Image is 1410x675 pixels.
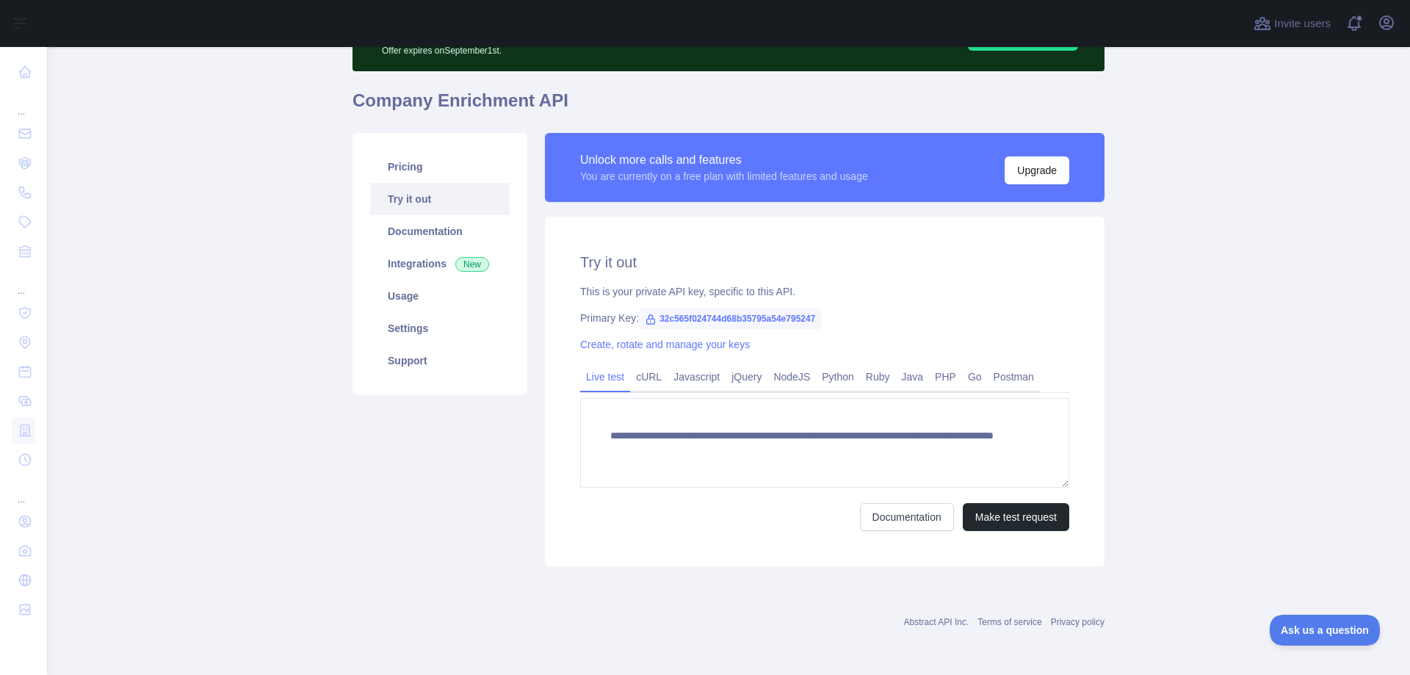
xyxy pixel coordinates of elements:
a: PHP [929,365,962,389]
a: Documentation [860,503,954,531]
button: Upgrade [1005,156,1069,184]
h2: Try it out [580,252,1069,272]
p: Offer expires on September 1st. [382,39,785,57]
span: 32c565f024744d68b35795a54e795247 [639,308,821,330]
div: You are currently on a free plan with limited features and usage [580,169,868,184]
a: Go [962,365,988,389]
button: Invite users [1251,12,1334,35]
a: Support [370,344,510,377]
button: Make test request [963,503,1069,531]
a: cURL [630,365,668,389]
a: Abstract API Inc. [904,617,969,627]
span: New [455,257,489,272]
div: ... [12,267,35,297]
a: Javascript [668,365,726,389]
h1: Company Enrichment API [352,89,1104,124]
div: Primary Key: [580,311,1069,325]
a: Ruby [860,365,896,389]
a: Usage [370,280,510,312]
a: Documentation [370,215,510,248]
div: ... [12,476,35,505]
a: NodeJS [767,365,816,389]
a: jQuery [726,365,767,389]
a: Create, rotate and manage your keys [580,339,750,350]
a: Integrations New [370,248,510,280]
a: Terms of service [977,617,1041,627]
a: Settings [370,312,510,344]
a: Python [816,365,860,389]
div: Unlock more calls and features [580,151,868,169]
a: Privacy policy [1051,617,1104,627]
a: Pricing [370,151,510,183]
a: Postman [988,365,1040,389]
a: Java [896,365,930,389]
a: Live test [580,365,630,389]
a: Try it out [370,183,510,215]
div: ... [12,88,35,118]
div: This is your private API key, specific to this API. [580,284,1069,299]
iframe: Toggle Customer Support [1270,615,1381,646]
span: Invite users [1274,15,1331,32]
